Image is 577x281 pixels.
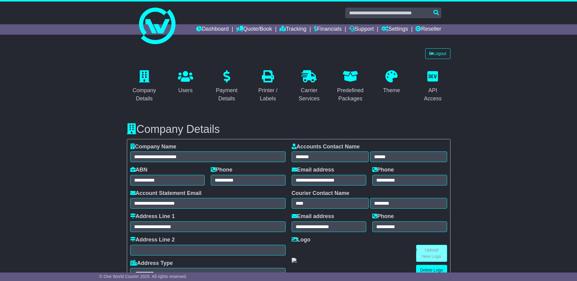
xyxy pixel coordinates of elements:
[415,68,450,105] a: API Access
[314,24,342,35] a: Financials
[372,213,394,220] label: Phone
[292,144,360,150] label: Accounts Contact Name
[379,68,404,97] a: Theme
[333,68,368,105] a: Predefined Packages
[292,190,349,197] label: Courier Contact Name
[296,86,323,103] div: Carrier Services
[130,144,176,150] label: Company Name
[130,260,173,267] label: Address Type
[292,237,311,243] label: Logo
[254,86,282,103] div: Printer / Labels
[280,24,306,35] a: Tracking
[381,24,408,35] a: Settings
[130,190,202,197] label: Account Statement Email
[292,213,334,220] label: Email address
[349,24,374,35] a: Support
[127,68,162,105] a: Company Details
[178,86,193,95] div: Users
[236,24,272,35] a: Quote/Book
[372,167,394,173] label: Phone
[425,48,450,59] a: Logout
[99,274,187,279] span: © One World Courier 2025. All rights reserved.
[130,167,148,173] label: ABN
[292,68,327,105] a: Carrier Services
[415,24,441,35] a: Reseller
[174,68,197,97] a: Users
[416,265,447,276] a: Delete Logo
[130,237,175,243] label: Address Line 2
[127,123,450,135] h3: Company Details
[211,167,232,173] label: Phone
[337,86,364,103] div: Predefined Packages
[213,86,241,103] div: Payment Details
[131,86,158,103] div: Company Details
[383,86,400,95] div: Theme
[250,68,286,105] a: Printer / Labels
[209,68,245,105] a: Payment Details
[196,24,229,35] a: Dashboard
[292,258,297,263] img: GetCustomerLogo
[416,245,447,262] a: Upload New Logo
[292,167,334,173] label: Email address
[419,86,447,103] div: API Access
[130,213,175,220] label: Address Line 1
